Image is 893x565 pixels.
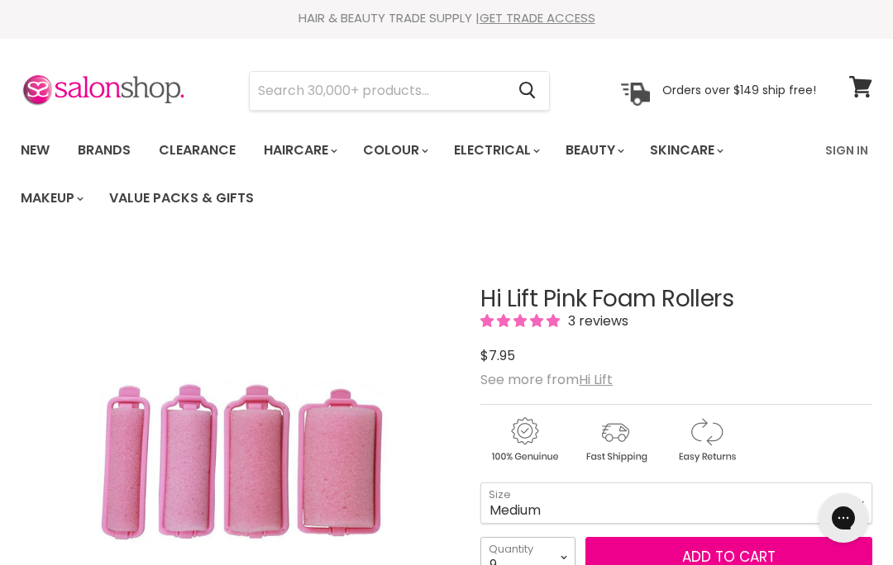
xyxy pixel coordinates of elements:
span: 5.00 stars [480,311,563,330]
ul: Main menu [8,126,815,222]
a: Makeup [8,181,93,216]
a: Haircare [251,133,347,168]
a: Clearance [146,133,248,168]
a: Electrical [442,133,550,168]
a: Value Packs & Gifts [97,181,266,216]
a: Sign In [815,133,878,168]
a: Colour [351,133,438,168]
iframe: Gorgias live chat messenger [810,487,876,548]
a: Brands [65,133,143,168]
form: Product [249,71,550,111]
img: genuine.gif [480,415,568,465]
a: New [8,133,62,168]
img: returns.gif [662,415,750,465]
a: Beauty [553,133,634,168]
a: Skincare [638,133,733,168]
input: Search [250,72,505,110]
span: $7.95 [480,346,515,365]
p: Orders over $149 ship free! [662,83,816,97]
span: 3 reviews [563,311,628,330]
a: Hi Lift [579,370,613,389]
span: See more from [480,370,613,389]
button: Search [505,72,549,110]
h1: Hi Lift Pink Foam Rollers [480,287,872,312]
a: GET TRADE ACCESS [480,9,595,26]
img: shipping.gif [571,415,659,465]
